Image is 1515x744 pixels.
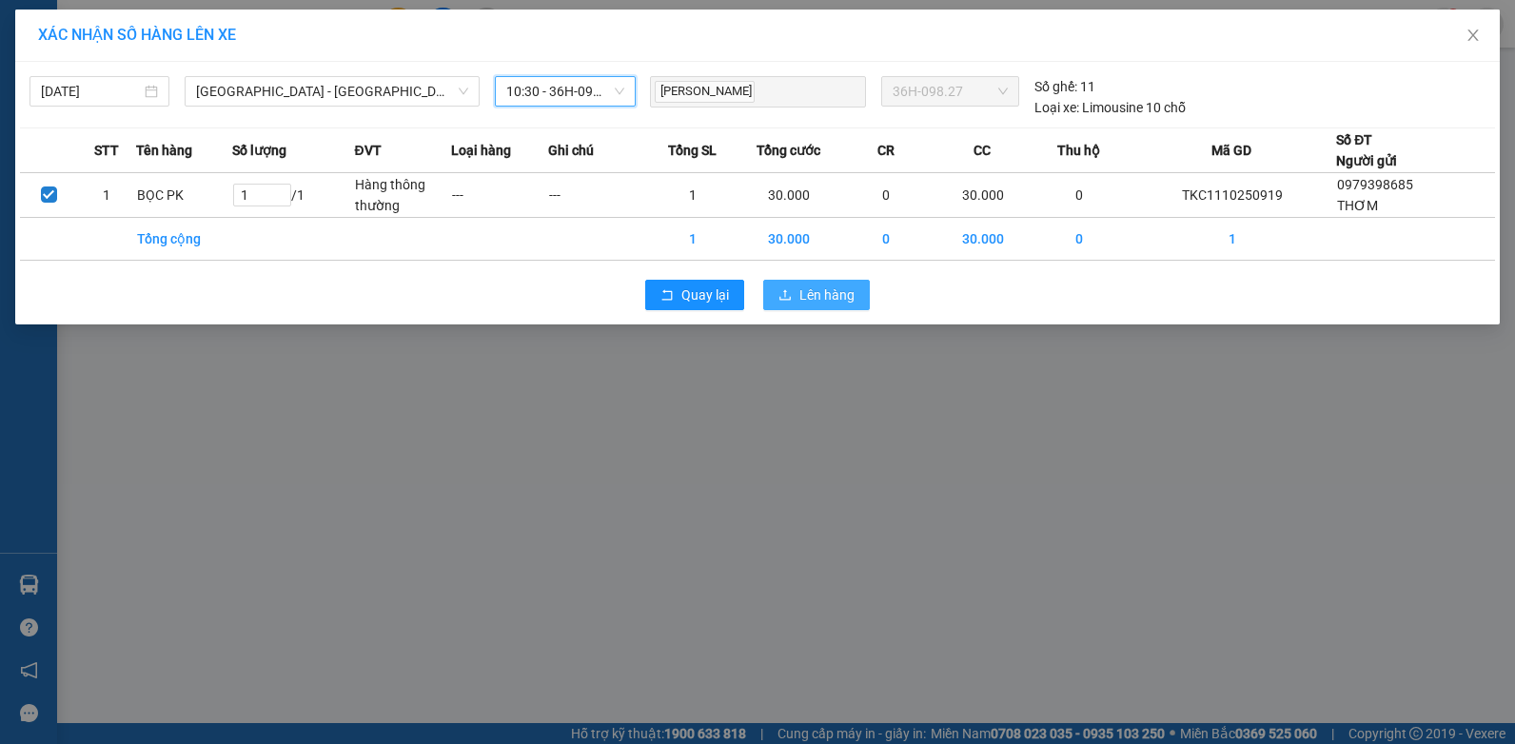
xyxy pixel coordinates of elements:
button: uploadLên hàng [763,280,870,310]
span: Loại hàng [451,140,511,161]
input: 11/10/2025 [41,81,141,102]
span: XÁC NHẬN SỐ HÀNG LÊN XE [38,26,236,44]
td: --- [548,173,645,218]
span: rollback [660,288,674,303]
span: CR [877,140,895,161]
td: 0 [837,173,935,218]
td: 1 [644,218,741,261]
span: Quay lại [681,284,729,305]
span: Số ghế: [1034,76,1077,97]
span: Website [177,101,222,115]
td: 0 [837,218,935,261]
td: 0 [1031,218,1128,261]
td: 30.000 [741,218,838,261]
td: Tổng cộng [136,218,233,261]
div: 11 [1034,76,1095,97]
td: / 1 [232,173,354,218]
td: 30.000 [935,173,1032,218]
span: 10:30 - 36H-098.27 [506,77,623,106]
strong: PHIẾU GỬI HÀNG [185,56,339,76]
div: Limousine 10 chỗ [1034,97,1186,118]
td: 30.000 [935,218,1032,261]
span: Thu hộ [1057,140,1100,161]
span: 0979398685 [1337,177,1413,192]
span: down [458,86,469,97]
td: 30.000 [741,173,838,218]
img: logo [17,29,107,119]
td: Hàng thông thường [354,173,451,218]
span: upload [778,288,792,303]
span: ĐVT [354,140,381,161]
strong: Hotline : 0889 23 23 23 [200,80,324,94]
td: 1 [78,173,136,218]
td: TKC1110250919 [1128,173,1336,218]
span: Số lượng [232,140,286,161]
span: [PERSON_NAME] [655,81,755,103]
span: STT [94,140,119,161]
td: 0 [1031,173,1128,218]
span: Loại xe: [1034,97,1079,118]
span: Ghi chú [548,140,594,161]
span: Tổng SL [668,140,717,161]
span: close [1466,28,1481,43]
span: Tổng cước [757,140,820,161]
td: --- [451,173,548,218]
strong: CÔNG TY TNHH VĨNH QUANG [132,32,391,52]
strong: : [DOMAIN_NAME] [177,98,345,116]
span: Mã GD [1211,140,1251,161]
div: Số ĐT Người gửi [1336,129,1397,171]
td: 1 [644,173,741,218]
button: rollbackQuay lại [645,280,744,310]
span: Lên hàng [799,284,855,305]
span: CC [974,140,991,161]
td: BỌC PK [136,173,233,218]
span: Hà Nội - Thanh Hóa [196,77,468,106]
span: 36H-098.27 [893,77,1009,106]
button: Close [1446,10,1500,63]
span: THƠM [1337,198,1378,213]
td: 1 [1128,218,1336,261]
span: Tên hàng [136,140,192,161]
